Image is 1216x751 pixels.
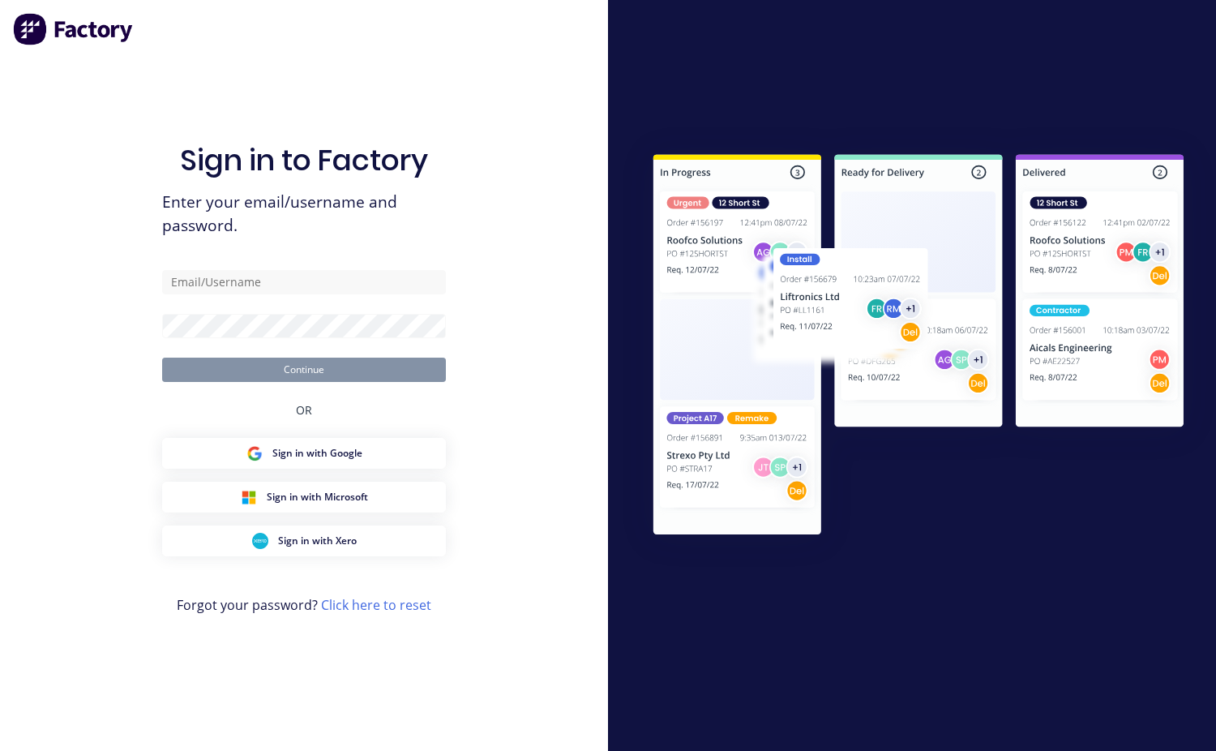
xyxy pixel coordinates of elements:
span: Sign in with Microsoft [267,490,368,504]
a: Click here to reset [321,596,431,614]
span: Forgot your password? [177,595,431,615]
button: Microsoft Sign inSign in with Microsoft [162,482,446,513]
input: Email/Username [162,270,446,294]
span: Sign in with Google [272,446,362,461]
img: Sign in [621,125,1216,569]
span: Sign in with Xero [278,534,357,548]
img: Microsoft Sign in [241,489,257,505]
img: Xero Sign in [252,533,268,549]
span: Enter your email/username and password. [162,191,446,238]
button: Continue [162,358,446,382]
img: Factory [13,13,135,45]
h1: Sign in to Factory [180,143,428,178]
img: Google Sign in [246,445,263,461]
button: Google Sign inSign in with Google [162,438,446,469]
button: Xero Sign inSign in with Xero [162,526,446,556]
div: OR [296,382,312,438]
